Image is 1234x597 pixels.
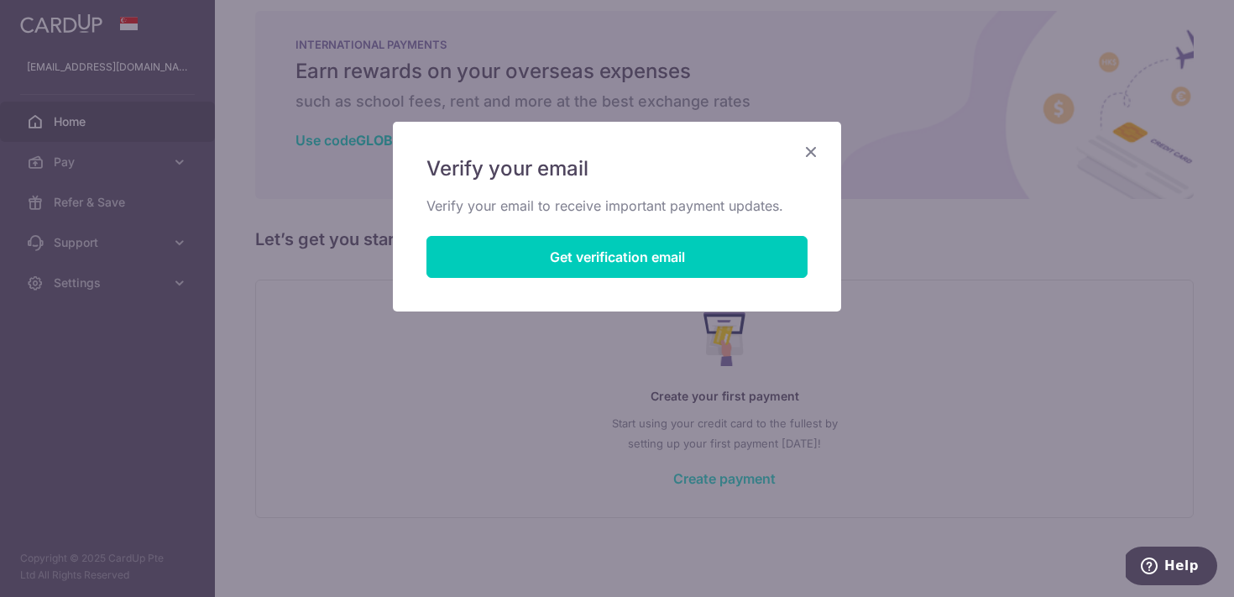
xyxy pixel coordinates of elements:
iframe: Opens a widget where you can find more information [1126,547,1217,589]
button: Close [801,142,821,162]
span: Verify your email [426,155,588,182]
p: Verify your email to receive important payment updates. [426,196,808,216]
button: Get verification email [426,236,808,278]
